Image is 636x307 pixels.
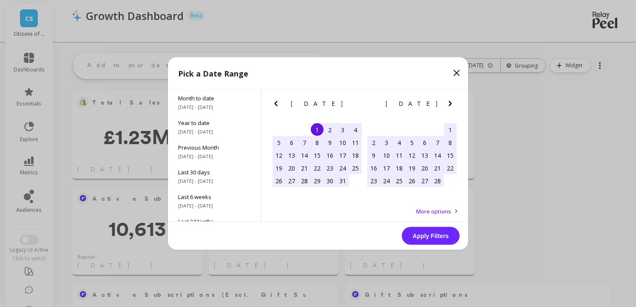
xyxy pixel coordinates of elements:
span: Last 6 weeks [178,193,251,201]
div: Choose Friday, February 21st, 2025 [431,162,444,174]
span: More options [416,208,451,215]
div: Choose Monday, February 3rd, 2025 [380,136,393,149]
button: Previous Month [366,99,379,112]
div: Choose Saturday, February 1st, 2025 [444,123,457,136]
div: Choose Saturday, January 25th, 2025 [349,162,362,174]
div: Choose Tuesday, February 11th, 2025 [393,149,406,162]
div: Choose Saturday, January 18th, 2025 [349,149,362,162]
img: tab_domain_overview_orange.svg [23,49,30,56]
div: Choose Friday, January 17th, 2025 [336,149,349,162]
div: Choose Sunday, February 9th, 2025 [367,149,380,162]
p: Pick a Date Range [178,68,248,80]
span: Year to date [178,119,251,127]
div: Choose Tuesday, February 4th, 2025 [393,136,406,149]
span: Month to date [178,94,251,102]
img: logo_orange.svg [14,14,20,20]
div: Choose Thursday, February 27th, 2025 [418,174,431,187]
div: Choose Thursday, January 30th, 2025 [324,174,336,187]
button: Apply Filters [402,227,460,245]
button: Next Month [445,99,459,112]
div: Choose Wednesday, January 22nd, 2025 [311,162,324,174]
div: Choose Tuesday, January 14th, 2025 [298,149,311,162]
div: month 2025-01 [273,123,362,187]
div: Choose Monday, February 10th, 2025 [380,149,393,162]
div: Choose Tuesday, January 7th, 2025 [298,136,311,149]
div: Choose Sunday, February 23rd, 2025 [367,174,380,187]
button: Next Month [350,99,364,112]
span: [DATE] - [DATE] [178,202,251,209]
div: Domain Overview [32,50,76,56]
div: Choose Sunday, January 26th, 2025 [273,174,285,187]
div: Choose Saturday, January 11th, 2025 [349,136,362,149]
div: Choose Wednesday, February 5th, 2025 [406,136,418,149]
div: Choose Thursday, February 20th, 2025 [418,162,431,174]
span: Last 30 days [178,168,251,176]
div: Choose Monday, February 17th, 2025 [380,162,393,174]
div: Choose Thursday, February 6th, 2025 [418,136,431,149]
div: Choose Sunday, January 19th, 2025 [273,162,285,174]
div: Choose Monday, February 24th, 2025 [380,174,393,187]
img: tab_keywords_by_traffic_grey.svg [85,49,91,56]
div: v 4.0.25 [24,14,42,20]
span: [DATE] - [DATE] [178,104,251,111]
div: Choose Tuesday, January 21st, 2025 [298,162,311,174]
div: Choose Monday, January 13th, 2025 [285,149,298,162]
div: Choose Thursday, January 9th, 2025 [324,136,336,149]
span: [DATE] [386,100,439,107]
div: Choose Sunday, February 16th, 2025 [367,162,380,174]
div: Choose Wednesday, January 8th, 2025 [311,136,324,149]
div: Keywords by Traffic [94,50,143,56]
div: Choose Wednesday, February 12th, 2025 [406,149,418,162]
div: Choose Tuesday, January 28th, 2025 [298,174,311,187]
div: Choose Friday, January 3rd, 2025 [336,123,349,136]
span: [DATE] - [DATE] [178,178,251,185]
div: month 2025-02 [367,123,457,187]
div: Choose Wednesday, February 26th, 2025 [406,174,418,187]
div: Choose Saturday, February 8th, 2025 [444,136,457,149]
span: Previous Month [178,144,251,151]
div: Choose Friday, January 24th, 2025 [336,162,349,174]
div: Choose Wednesday, February 19th, 2025 [406,162,418,174]
div: Choose Friday, February 7th, 2025 [431,136,444,149]
button: Previous Month [271,99,284,112]
div: Choose Saturday, February 15th, 2025 [444,149,457,162]
div: Choose Thursday, February 13th, 2025 [418,149,431,162]
div: Choose Wednesday, January 1st, 2025 [311,123,324,136]
div: Choose Saturday, February 22nd, 2025 [444,162,457,174]
span: [DATE] - [DATE] [178,153,251,160]
span: [DATE] - [DATE] [178,128,251,135]
div: Choose Friday, January 31st, 2025 [336,174,349,187]
div: Choose Friday, January 10th, 2025 [336,136,349,149]
div: Choose Sunday, February 2nd, 2025 [367,136,380,149]
div: Choose Monday, January 6th, 2025 [285,136,298,149]
span: [DATE] [291,100,344,107]
div: Choose Friday, February 14th, 2025 [431,149,444,162]
div: Choose Thursday, January 16th, 2025 [324,149,336,162]
div: Domain: [DOMAIN_NAME] [22,22,94,29]
div: Choose Tuesday, February 25th, 2025 [393,174,406,187]
div: Choose Friday, February 28th, 2025 [431,174,444,187]
div: Choose Sunday, January 12th, 2025 [273,149,285,162]
div: Choose Thursday, January 2nd, 2025 [324,123,336,136]
div: Choose Saturday, January 4th, 2025 [349,123,362,136]
div: Choose Wednesday, January 15th, 2025 [311,149,324,162]
div: Choose Thursday, January 23rd, 2025 [324,162,336,174]
img: website_grey.svg [14,22,20,29]
span: Last 3 Months [178,218,251,225]
div: Choose Tuesday, February 18th, 2025 [393,162,406,174]
div: Choose Monday, January 27th, 2025 [285,174,298,187]
div: Choose Wednesday, January 29th, 2025 [311,174,324,187]
div: Choose Sunday, January 5th, 2025 [273,136,285,149]
div: Choose Monday, January 20th, 2025 [285,162,298,174]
